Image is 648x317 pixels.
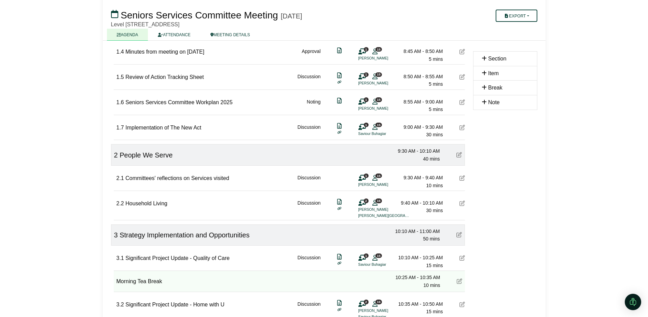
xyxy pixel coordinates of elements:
[375,174,382,178] span: 15
[392,228,440,235] div: 10:10 AM - 11:00 AM
[358,80,410,86] li: [PERSON_NAME]
[426,208,443,213] span: 30 mins
[364,300,369,304] span: 2
[125,99,233,105] span: Seniors Services Committee Workplan 2025
[358,213,410,219] li: [PERSON_NAME][GEOGRAPHIC_DATA]
[148,29,200,41] a: ATTENDANCE
[364,198,369,203] span: 2
[625,294,641,310] div: Open Intercom Messenger
[375,97,382,102] span: 15
[426,183,443,188] span: 10 mins
[488,70,499,76] span: Item
[375,198,382,203] span: 16
[114,231,118,239] span: 3
[125,49,204,55] span: Minutes from meeting on [DATE]
[116,125,124,130] span: 1.7
[496,10,537,22] button: Export
[358,262,410,267] li: Saviour Buhagiar
[358,131,410,137] li: Saviour Buhagiar
[125,255,230,261] span: Significant Project Update - Quality of Care
[375,72,382,77] span: 15
[423,156,440,162] span: 40 mins
[116,201,124,206] span: 2.2
[375,300,382,304] span: 16
[395,123,443,131] div: 9:00 AM - 9:30 AM
[358,55,410,61] li: [PERSON_NAME]
[114,151,118,159] span: 2
[125,201,167,206] span: Household Living
[488,99,500,105] span: Note
[429,81,443,87] span: 5 mins
[121,10,278,20] span: Seniors Services Committee Meeting
[281,12,302,20] div: [DATE]
[488,85,502,91] span: Break
[298,199,321,219] div: Discussion
[364,97,369,102] span: 1
[120,151,173,159] span: People We Serve
[395,174,443,181] div: 9:30 AM - 9:40 AM
[364,72,369,77] span: 1
[358,207,410,212] li: [PERSON_NAME]
[426,263,443,268] span: 15 mins
[358,182,410,188] li: [PERSON_NAME]
[364,174,369,178] span: 1
[395,300,443,308] div: 10:35 AM - 10:50 AM
[116,99,124,105] span: 1.6
[298,254,321,269] div: Discussion
[426,309,443,314] span: 15 mins
[116,74,124,80] span: 1.5
[395,47,443,55] div: 8:45 AM - 8:50 AM
[116,175,124,181] span: 2.1
[125,302,224,307] span: Significant Project Update - Home with U
[358,308,410,314] li: [PERSON_NAME]
[375,253,382,258] span: 15
[116,278,162,284] span: Morning Tea Break
[395,199,443,207] div: 9:40 AM - 10:10 AM
[307,98,320,113] div: Noting
[423,236,440,242] span: 50 mins
[116,49,124,55] span: 1.4
[302,47,320,63] div: Approval
[364,47,369,52] span: 1
[298,123,321,139] div: Discussion
[375,123,382,127] span: 15
[488,56,506,61] span: Section
[125,125,201,130] span: Implementation of The New Act
[120,231,249,239] span: Strategy Implementation and Opportunities
[107,29,148,41] a: AGENDA
[298,174,321,189] div: Discussion
[429,56,443,62] span: 5 mins
[429,107,443,112] span: 5 mins
[392,147,440,155] div: 9:30 AM - 10:10 AM
[395,254,443,261] div: 10:10 AM - 10:25 AM
[116,255,124,261] span: 3.1
[358,106,410,111] li: [PERSON_NAME]
[125,74,204,80] span: Review of Action Tracking Sheet
[395,73,443,80] div: 8:50 AM - 8:55 AM
[364,123,369,127] span: 1
[392,274,440,281] div: 10:25 AM - 10:35 AM
[116,302,124,307] span: 3.2
[125,175,229,181] span: Committees' reflections on Services visited
[364,253,369,258] span: 1
[395,98,443,106] div: 8:55 AM - 9:00 AM
[111,22,180,27] span: Level [STREET_ADDRESS]
[426,132,443,137] span: 30 mins
[423,282,440,288] span: 10 mins
[375,47,382,52] span: 15
[201,29,260,41] a: MEETING DETAILS
[298,73,321,88] div: Discussion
